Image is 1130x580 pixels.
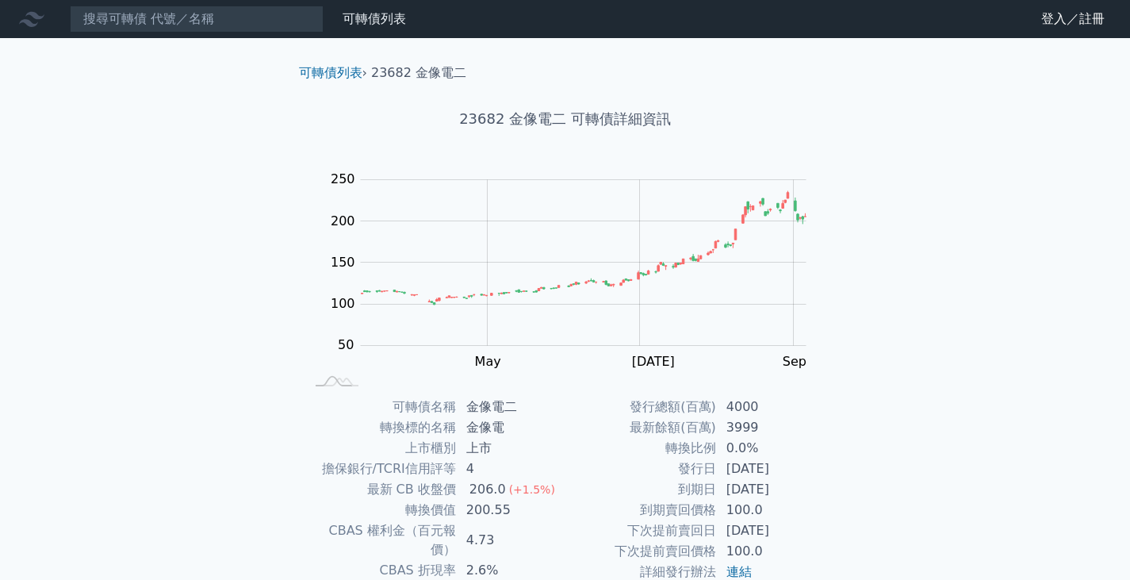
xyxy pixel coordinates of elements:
td: 金像電二 [457,397,565,417]
td: 下次提前賣回日 [565,520,717,541]
tspan: Sep [783,354,806,369]
td: 4.73 [457,520,565,560]
td: 到期賣回價格 [565,500,717,520]
td: 100.0 [717,500,825,520]
td: 4 [457,459,565,479]
div: 206.0 [466,480,509,499]
tspan: May [475,354,501,369]
tspan: 100 [331,296,355,311]
td: 上市 [457,438,565,459]
tspan: [DATE] [632,354,675,369]
li: › [299,63,367,83]
td: 3999 [717,417,825,438]
td: 0.0% [717,438,825,459]
td: 轉換比例 [565,438,717,459]
tspan: 250 [331,171,355,186]
td: 100.0 [717,541,825,562]
td: 轉換標的名稱 [305,417,457,438]
a: 登入／註冊 [1028,6,1117,32]
li: 23682 金像電二 [371,63,466,83]
td: [DATE] [717,520,825,541]
td: 金像電 [457,417,565,438]
a: 可轉債列表 [299,65,362,80]
td: 下次提前賣回價格 [565,541,717,562]
td: [DATE] [717,479,825,500]
td: 擔保銀行/TCRI信用評等 [305,459,457,479]
td: [DATE] [717,459,825,479]
g: Chart [323,171,830,401]
td: 到期日 [565,479,717,500]
td: 可轉債名稱 [305,397,457,417]
td: 最新餘額(百萬) [565,417,717,438]
tspan: 50 [338,337,354,352]
a: 連結 [726,564,752,579]
input: 搜尋可轉債 代號／名稱 [70,6,324,33]
td: 200.55 [457,500,565,520]
h1: 23682 金像電二 可轉債詳細資訊 [286,108,845,130]
td: 發行日 [565,459,717,479]
a: 可轉債列表 [343,11,406,26]
td: 最新 CB 收盤價 [305,479,457,500]
span: (+1.5%) [509,483,555,496]
td: CBAS 權利金（百元報價） [305,520,457,560]
tspan: 200 [331,213,355,229]
td: 轉換價值 [305,500,457,520]
tspan: 150 [331,255,355,270]
td: 4000 [717,397,825,417]
td: 上市櫃別 [305,438,457,459]
td: 發行總額(百萬) [565,397,717,417]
